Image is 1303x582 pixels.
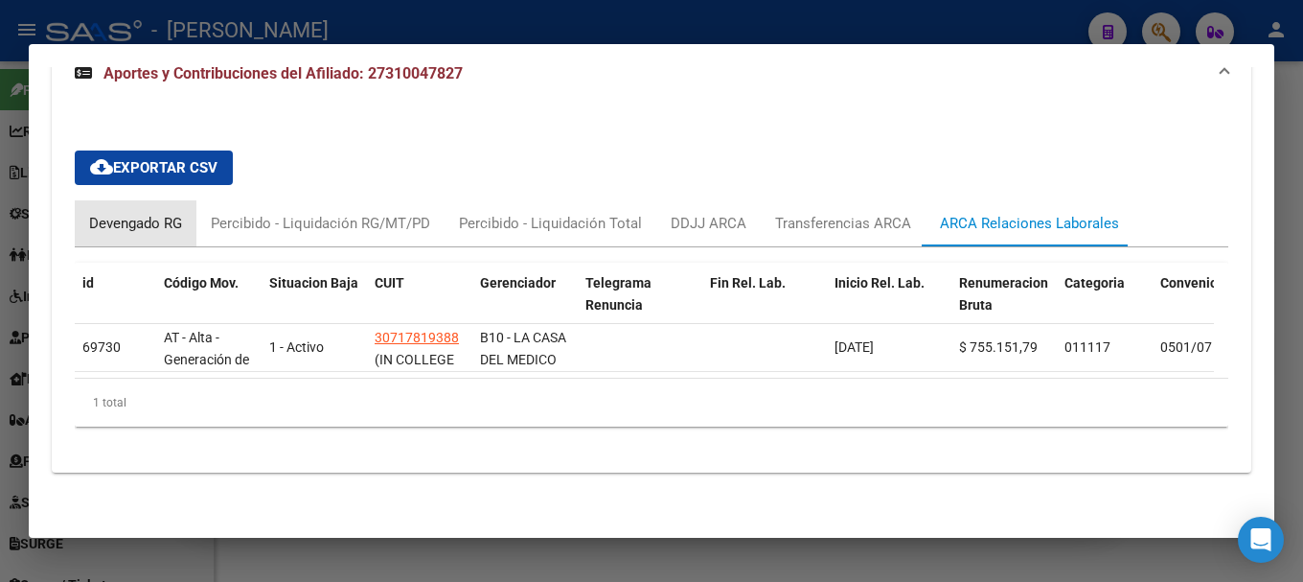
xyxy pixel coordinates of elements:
datatable-header-cell: Categoria [1057,263,1153,347]
span: 30717819388 [375,330,459,345]
div: Transferencias ARCA [775,213,911,234]
span: AT - Alta - Generación de clave [164,330,249,389]
datatable-header-cell: id [75,263,156,347]
datatable-header-cell: Renumeracion Bruta [951,263,1057,347]
span: Exportar CSV [90,159,217,176]
div: 1 total [75,379,1228,427]
span: B10 - LA CASA DEL MEDICO MUTUAL [480,330,566,389]
div: Percibido - Liquidación Total [459,213,642,234]
span: 69730 [82,339,121,355]
span: Convenio [1160,275,1218,291]
datatable-header-cell: Gerenciador [472,263,578,347]
span: Código Mov. [164,275,239,291]
div: Percibido - Liquidación RG/MT/PD [211,213,430,234]
mat-icon: cloud_download [90,155,113,178]
span: id [82,275,94,291]
datatable-header-cell: Fin Rel. Lab. [702,263,827,347]
div: Aportes y Contribuciones del Afiliado: 27310047827 [52,105,1251,473]
div: Open Intercom Messenger [1238,517,1284,563]
span: 0501/07 [1160,339,1212,355]
span: CUIT [375,275,404,291]
span: Renumeracion Bruta [959,275,1048,313]
span: [DATE] [834,339,874,355]
datatable-header-cell: Código Mov. [156,263,262,347]
datatable-header-cell: Inicio Rel. Lab. [827,263,951,347]
span: 1 - Activo [269,339,324,355]
datatable-header-cell: Telegrama Renuncia [578,263,702,347]
datatable-header-cell: Situacion Baja [262,263,367,347]
div: DDJJ ARCA [671,213,746,234]
div: Devengado RG [89,213,182,234]
span: Inicio Rel. Lab. [834,275,925,291]
span: Fin Rel. Lab. [710,275,786,291]
datatable-header-cell: Convenio [1153,263,1248,347]
span: Aportes y Contribuciones del Afiliado: 27310047827 [103,64,463,82]
span: Categoria [1064,275,1125,291]
span: (IN COLLEGE S. R. L.) [375,352,454,389]
mat-expansion-panel-header: Aportes y Contribuciones del Afiliado: 27310047827 [52,43,1251,105]
button: Exportar CSV [75,151,233,185]
span: Situacion Baja [269,275,358,291]
datatable-header-cell: CUIT [367,263,472,347]
span: 011117 [1064,339,1110,355]
span: Gerenciador [480,275,556,291]
span: Telegrama Renuncia [585,275,651,313]
div: ARCA Relaciones Laborales [940,213,1119,234]
span: $ 755.151,79 [959,339,1038,355]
